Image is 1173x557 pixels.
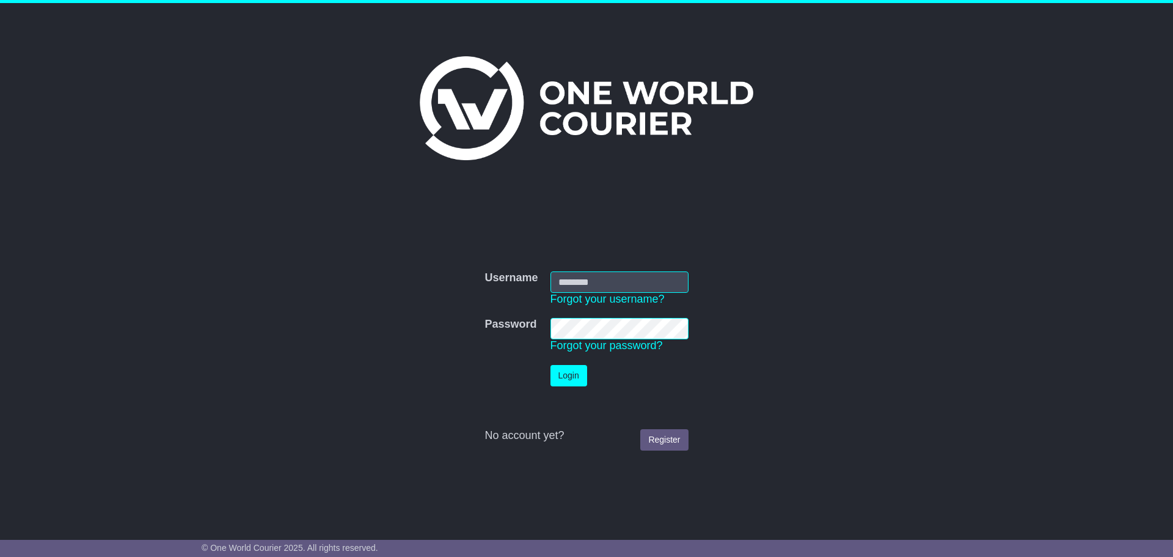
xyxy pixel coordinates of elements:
div: No account yet? [484,429,688,443]
label: Password [484,318,536,331]
span: © One World Courier 2025. All rights reserved. [202,543,378,553]
label: Username [484,271,538,285]
a: Forgot your username? [550,293,665,305]
img: One World [420,56,753,160]
a: Register [640,429,688,451]
a: Forgot your password? [550,339,663,352]
button: Login [550,365,587,386]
